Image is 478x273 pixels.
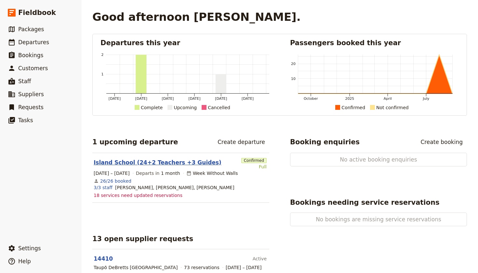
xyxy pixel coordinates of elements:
div: Complete [141,104,163,111]
tspan: 2 [101,53,104,57]
tspan: [DATE] [162,97,174,101]
h2: Passengers booked this year [290,38,459,48]
span: No bookings are missing service reservations [311,215,446,223]
tspan: 20 [291,62,296,66]
tspan: [DATE] [215,97,227,101]
span: Departs in [136,170,180,176]
span: Bookings [18,52,43,58]
span: Fieldbook [18,8,56,18]
span: Settings [18,245,41,252]
tspan: [DATE] [135,97,147,101]
div: Not confirmed [376,104,409,111]
span: Customers [18,65,48,71]
a: View the bookings for this departure [100,178,131,184]
span: Tasks [18,117,33,123]
div: Week Without Walls [186,170,238,176]
span: 18 services need updated reservations [94,192,182,199]
tspan: 10 [291,77,296,81]
a: Create departure [213,136,269,148]
h2: Booking enquiries [290,137,360,147]
div: Confirmed [341,104,365,111]
h2: Departures this year [100,38,269,48]
a: Island School (24+2 Teachers +3 Guides) [94,159,221,166]
span: Suppliers [18,91,44,97]
div: Cancelled [208,104,230,111]
tspan: [DATE] [242,97,254,101]
span: Departures [18,39,49,45]
tspan: 1 [101,72,104,76]
span: Requests [18,104,44,110]
div: Full [241,163,267,170]
h2: Bookings needing service reservations [290,198,439,207]
a: Create booking [416,136,467,148]
tspan: 2025 [345,97,354,101]
div: Active [253,253,267,264]
h2: 13 open supplier requests [92,234,193,244]
tspan: [DATE] [109,97,121,101]
h1: Good afternoon [PERSON_NAME]. [92,10,301,23]
span: No active booking enquiries [311,156,446,163]
span: 1 month [161,171,180,176]
tspan: October [304,97,318,101]
tspan: July [423,97,430,101]
span: Karl Young, Kaylah Emerson, Kayla Pene [115,184,234,191]
span: Staff [18,78,31,84]
span: [DATE] – [DATE] [94,170,130,176]
div: Taupō DeBretts [GEOGRAPHIC_DATA] [94,264,178,271]
span: Packages [18,26,44,32]
span: Help [18,258,31,265]
span: Confirmed [241,158,267,163]
h2: 1 upcoming departure [92,137,178,147]
a: 3/3 staff [94,184,113,191]
tspan: [DATE] [188,97,200,101]
div: Upcoming [174,104,197,111]
a: 14410 [94,255,113,262]
span: [DATE] – [DATE] [226,264,262,271]
div: 73 reservations [184,264,219,271]
tspan: April [384,97,392,101]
